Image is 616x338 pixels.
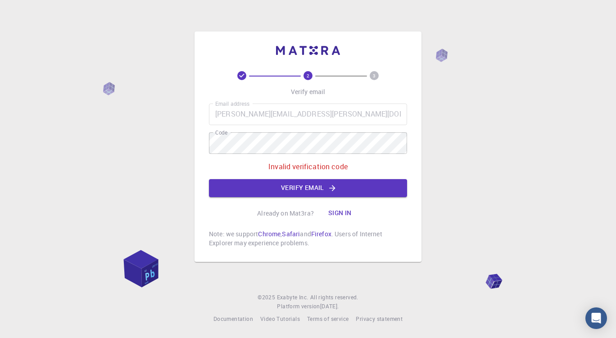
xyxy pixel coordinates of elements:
[321,204,359,222] button: Sign in
[258,293,276,302] span: © 2025
[277,302,320,311] span: Platform version
[277,293,308,301] span: Exabyte Inc.
[356,315,403,324] a: Privacy statement
[277,293,308,302] a: Exabyte Inc.
[268,161,348,172] p: Invalid verification code
[307,315,349,322] span: Terms of service
[282,230,300,238] a: Safari
[307,315,349,324] a: Terms of service
[260,315,300,322] span: Video Tutorials
[320,302,339,310] span: [DATE] .
[356,315,403,322] span: Privacy statement
[215,100,249,108] label: Email address
[311,230,331,238] a: Firefox
[209,230,407,248] p: Note: we support , and . Users of Internet Explorer may experience problems.
[307,72,309,79] text: 2
[260,315,300,324] a: Video Tutorials
[373,72,376,79] text: 3
[258,230,281,238] a: Chrome
[310,293,358,302] span: All rights reserved.
[215,129,227,136] label: Code
[213,315,253,322] span: Documentation
[213,315,253,324] a: Documentation
[585,307,607,329] div: Open Intercom Messenger
[291,87,326,96] p: Verify email
[209,179,407,197] button: Verify email
[257,209,314,218] p: Already on Mat3ra?
[320,302,339,311] a: [DATE].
